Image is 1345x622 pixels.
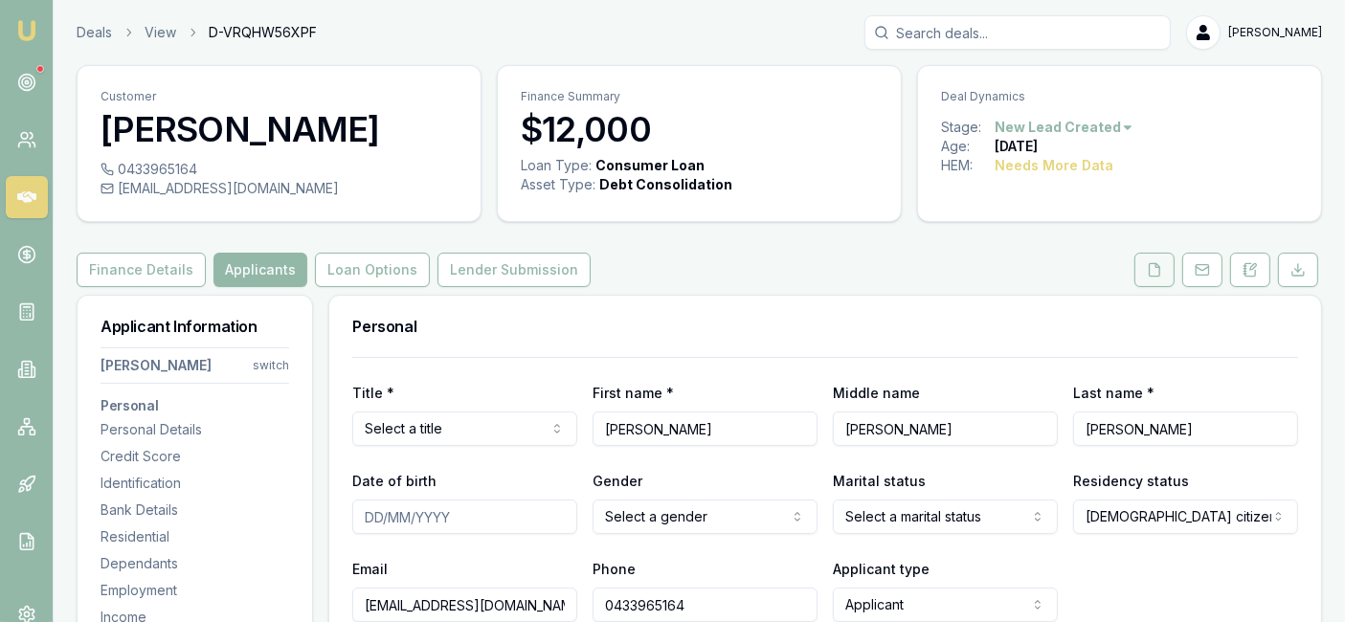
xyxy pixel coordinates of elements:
div: Personal Details [101,420,289,439]
div: [PERSON_NAME] [101,356,212,375]
img: emu-icon-u.png [15,19,38,42]
div: Bank Details [101,500,289,520]
div: Residential [101,527,289,546]
a: Lender Submission [434,253,594,287]
span: [PERSON_NAME] [1228,25,1322,40]
label: Email [352,561,388,577]
label: Middle name [833,385,920,401]
label: Gender [593,473,642,489]
button: Applicants [213,253,307,287]
label: First name * [593,385,674,401]
button: Finance Details [77,253,206,287]
div: switch [253,358,289,373]
p: Finance Summary [521,89,878,104]
input: 0431 234 567 [593,588,818,622]
div: Age: [941,137,995,156]
label: Residency status [1073,473,1189,489]
label: Phone [593,561,636,577]
a: View [145,23,176,42]
a: Applicants [210,253,311,287]
div: Dependants [101,554,289,573]
label: Date of birth [352,473,437,489]
nav: breadcrumb [77,23,317,42]
button: Lender Submission [437,253,591,287]
label: Applicant type [833,561,930,577]
button: Loan Options [315,253,430,287]
h3: Personal [352,319,1298,334]
div: Stage: [941,118,995,137]
div: HEM: [941,156,995,175]
p: Deal Dynamics [941,89,1298,104]
h3: [PERSON_NAME] [101,110,458,148]
h3: Applicant Information [101,319,289,334]
span: D-VRQHW56XPF [209,23,317,42]
div: [EMAIL_ADDRESS][DOMAIN_NAME] [101,179,458,198]
label: Marital status [833,473,926,489]
div: Consumer Loan [595,156,705,175]
div: Debt Consolidation [599,175,732,194]
div: [DATE] [995,137,1038,156]
a: Deals [77,23,112,42]
div: Loan Type: [521,156,592,175]
div: 0433965164 [101,160,458,179]
div: Employment [101,581,289,600]
label: Last name * [1073,385,1154,401]
div: Identification [101,474,289,493]
input: DD/MM/YYYY [352,500,577,534]
h3: $12,000 [521,110,878,148]
a: Loan Options [311,253,434,287]
p: Customer [101,89,458,104]
div: Asset Type : [521,175,595,194]
a: Finance Details [77,253,210,287]
input: Search deals [864,15,1171,50]
div: Needs More Data [995,156,1113,175]
h3: Personal [101,399,289,412]
div: Credit Score [101,447,289,466]
label: Title * [352,385,394,401]
button: New Lead Created [995,118,1134,137]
